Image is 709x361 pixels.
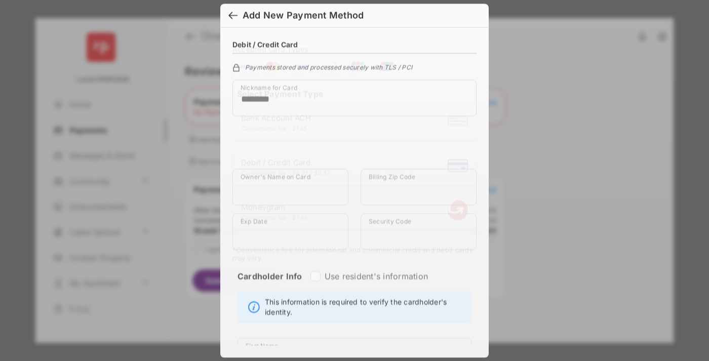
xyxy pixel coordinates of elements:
label: Use resident's information [325,271,428,282]
iframe: Credit card field [232,125,477,169]
h4: Debit / Credit Card [232,41,298,49]
div: Payments stored and processed securely with TLS / PCI [232,62,477,71]
strong: Cardholder Info [238,271,302,300]
div: Add New Payment Method [243,10,364,21]
span: This information is required to verify the cardholder's identity. [265,297,466,317]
